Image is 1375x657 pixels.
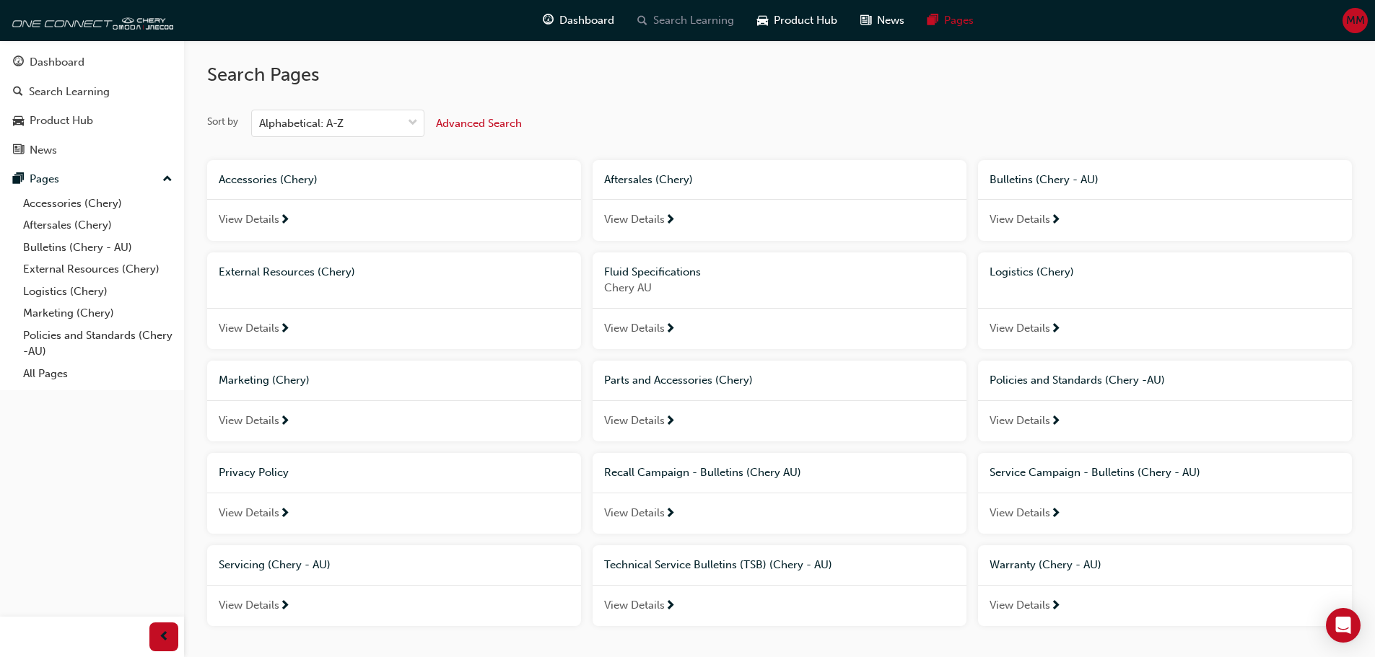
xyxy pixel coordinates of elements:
[990,265,1074,278] span: Logistics (Chery)
[978,252,1352,350] a: Logistics (Chery)View Details
[17,363,178,385] a: All Pages
[990,374,1165,387] span: Policies and Standards (Chery -AU)
[990,597,1050,614] span: View Details
[990,173,1099,186] span: Bulletins (Chery - AU)
[279,415,290,428] span: next-icon
[219,466,289,479] span: Privacy Policy
[593,252,966,350] a: Fluid SpecificationsChery AUView Details
[1050,600,1061,613] span: next-icon
[944,12,974,29] span: Pages
[1346,12,1365,29] span: MM
[13,115,24,128] span: car-icon
[159,628,170,646] span: prev-icon
[1050,214,1061,227] span: next-icon
[13,144,24,157] span: news-icon
[604,173,693,186] span: Aftersales (Chery)
[6,79,178,105] a: Search Learning
[593,160,966,241] a: Aftersales (Chery)View Details
[6,137,178,164] a: News
[604,413,665,429] span: View Details
[559,12,614,29] span: Dashboard
[436,117,522,130] span: Advanced Search
[219,320,279,337] span: View Details
[637,12,647,30] span: search-icon
[990,558,1101,571] span: Warranty (Chery - AU)
[6,107,178,134] a: Product Hub
[531,6,626,35] a: guage-iconDashboard
[17,325,178,363] a: Policies and Standards (Chery -AU)
[29,84,110,100] div: Search Learning
[746,6,849,35] a: car-iconProduct Hub
[219,505,279,521] span: View Details
[1050,508,1061,521] span: next-icon
[604,597,665,614] span: View Details
[207,545,581,626] a: Servicing (Chery - AU)View Details
[13,173,24,186] span: pages-icon
[978,160,1352,241] a: Bulletins (Chery - AU)View Details
[30,54,84,71] div: Dashboard
[604,505,665,521] span: View Details
[593,361,966,441] a: Parts and Accessories (Chery)View Details
[665,214,676,227] span: next-icon
[604,374,753,387] span: Parts and Accessories (Chery)
[13,56,24,69] span: guage-icon
[990,413,1050,429] span: View Details
[6,166,178,193] button: Pages
[604,466,801,479] span: Recall Campaign - Bulletins (Chery AU)
[30,171,59,188] div: Pages
[436,110,522,137] button: Advanced Search
[30,142,57,159] div: News
[653,12,734,29] span: Search Learning
[6,46,178,166] button: DashboardSearch LearningProduct HubNews
[604,558,832,571] span: Technical Service Bulletins (TSB) (Chery - AU)
[604,280,955,296] span: Chery AU
[604,211,665,228] span: View Details
[207,115,238,129] div: Sort by
[978,361,1352,441] a: Policies and Standards (Chery -AU)View Details
[604,265,701,278] span: Fluid Specifications
[279,323,290,336] span: next-icon
[30,113,93,129] div: Product Hub
[849,6,916,35] a: news-iconNews
[990,211,1050,228] span: View Details
[408,114,418,133] span: down-icon
[219,597,279,614] span: View Details
[916,6,985,35] a: pages-iconPages
[1326,608,1361,643] div: Open Intercom Messenger
[978,453,1352,534] a: Service Campaign - Bulletins (Chery - AU)View Details
[626,6,746,35] a: search-iconSearch Learning
[757,12,768,30] span: car-icon
[219,211,279,228] span: View Details
[17,258,178,281] a: External Resources (Chery)
[207,63,1352,87] h2: Search Pages
[543,12,554,30] span: guage-icon
[978,545,1352,626] a: Warranty (Chery - AU)View Details
[665,323,676,336] span: next-icon
[774,12,837,29] span: Product Hub
[207,160,581,241] a: Accessories (Chery)View Details
[279,214,290,227] span: next-icon
[17,193,178,215] a: Accessories (Chery)
[207,453,581,534] a: Privacy PolicyView Details
[593,545,966,626] a: Technical Service Bulletins (TSB) (Chery - AU)View Details
[877,12,904,29] span: News
[279,600,290,613] span: next-icon
[1050,415,1061,428] span: next-icon
[593,453,966,534] a: Recall Campaign - Bulletins (Chery AU)View Details
[990,466,1200,479] span: Service Campaign - Bulletins (Chery - AU)
[604,320,665,337] span: View Details
[990,320,1050,337] span: View Details
[665,508,676,521] span: next-icon
[13,86,23,99] span: search-icon
[17,214,178,237] a: Aftersales (Chery)
[665,415,676,428] span: next-icon
[17,237,178,259] a: Bulletins (Chery - AU)
[1343,8,1368,33] button: MM
[1050,323,1061,336] span: next-icon
[219,413,279,429] span: View Details
[6,49,178,76] a: Dashboard
[665,600,676,613] span: next-icon
[7,6,173,35] img: oneconnect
